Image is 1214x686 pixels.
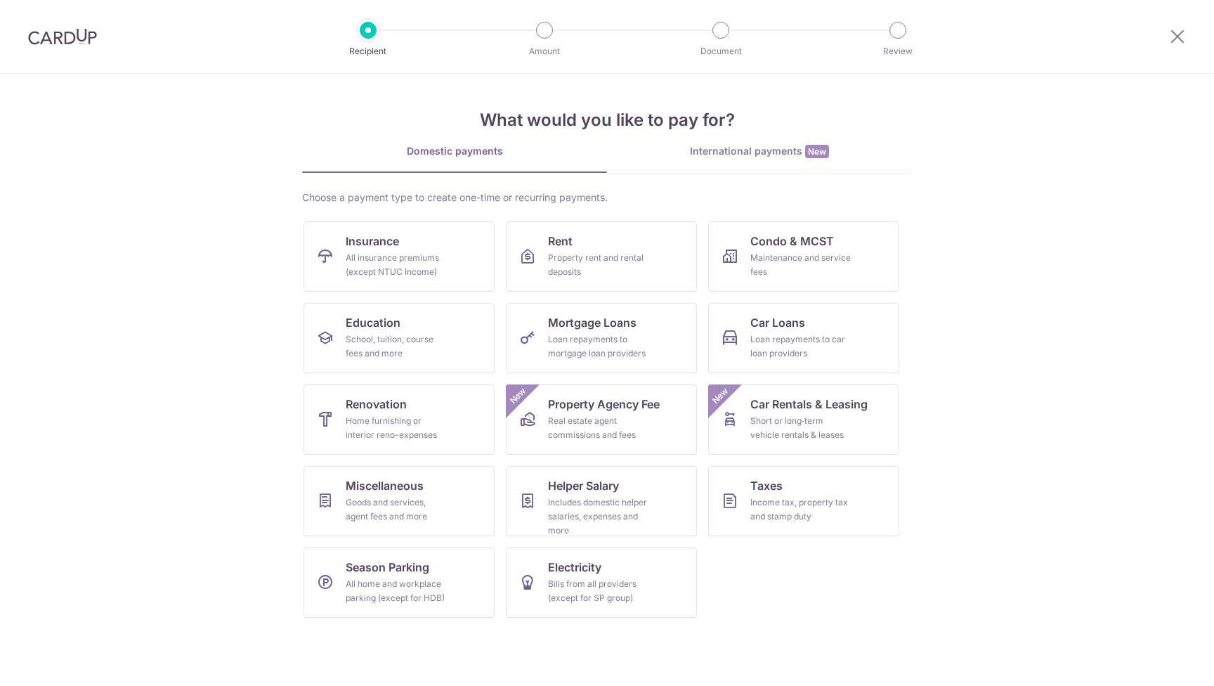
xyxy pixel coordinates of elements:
div: Loan repayments to mortgage loan providers [548,332,649,361]
div: Maintenance and service fees [750,251,851,279]
a: Property Agency FeeReal estate agent commissions and feesNew [506,384,697,455]
a: InsuranceAll insurance premiums (except NTUC Income) [303,221,495,292]
span: Renovation [346,396,407,413]
span: New [805,145,829,158]
span: Education [346,314,400,331]
a: EducationSchool, tuition, course fees and more [303,303,495,373]
div: School, tuition, course fees and more [346,332,447,361]
div: International payments [607,144,912,159]
div: Home furnishing or interior reno-expenses [346,414,447,442]
span: Insurance [346,233,399,250]
p: Document [669,44,773,58]
a: Helper SalaryIncludes domestic helper salaries, expenses and more [506,466,697,536]
div: Goods and services, agent fees and more [346,496,447,524]
span: Taxes [750,477,783,494]
div: Domestic payments [302,144,607,158]
span: Season Parking [346,559,429,576]
a: Car Rentals & LeasingShort or long‑term vehicle rentals & leasesNew [708,384,899,455]
span: Rent [548,233,573,250]
div: Choose a payment type to create one-time or recurring payments. [302,190,912,205]
h4: What would you like to pay for? [302,108,912,133]
div: Property rent and rental deposits [548,251,649,279]
a: Condo & MCSTMaintenance and service fees [708,221,899,292]
span: New [507,384,530,408]
div: Bills from all providers (except for SP group) [548,577,649,605]
span: New [709,384,732,408]
span: Electricity [548,559,601,576]
span: Helper Salary [548,477,619,494]
div: Includes domestic helper salaries, expenses and more [548,496,649,538]
a: RentProperty rent and rental deposits [506,221,697,292]
span: Condo & MCST [750,233,834,250]
a: TaxesIncome tax, property tax and stamp duty [708,466,899,536]
a: ElectricityBills from all providers (except for SP group) [506,548,697,618]
div: Loan repayments to car loan providers [750,332,851,361]
span: Miscellaneous [346,477,424,494]
a: Car LoansLoan repayments to car loan providers [708,303,899,373]
a: MiscellaneousGoods and services, agent fees and more [303,466,495,536]
p: Amount [492,44,596,58]
a: Season ParkingAll home and workplace parking (except for HDB) [303,548,495,618]
a: Mortgage LoansLoan repayments to mortgage loan providers [506,303,697,373]
span: Mortgage Loans [548,314,637,331]
div: Income tax, property tax and stamp duty [750,496,851,524]
div: Short or long‑term vehicle rentals & leases [750,414,851,442]
span: Property Agency Fee [548,396,660,413]
img: CardUp [28,28,97,45]
p: Recipient [316,44,420,58]
a: RenovationHome furnishing or interior reno-expenses [303,384,495,455]
span: Car Rentals & Leasing [750,396,868,413]
div: Real estate agent commissions and fees [548,414,649,442]
div: All home and workplace parking (except for HDB) [346,577,447,605]
span: Car Loans [750,314,805,331]
div: All insurance premiums (except NTUC Income) [346,251,447,279]
p: Review [846,44,950,58]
